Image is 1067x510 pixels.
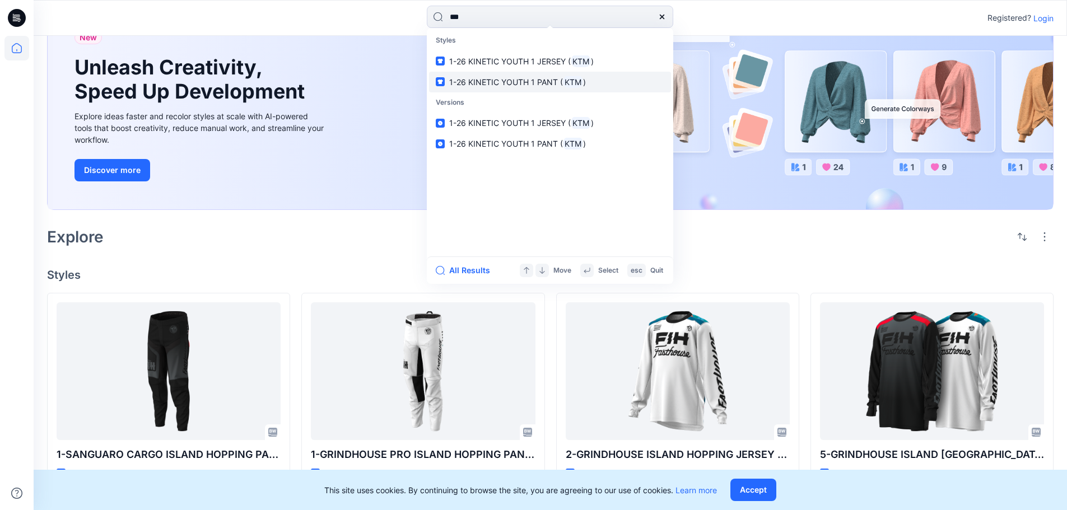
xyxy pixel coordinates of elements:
a: 1-26 KINETIC YOUTH 1 PANT (KTM) [429,72,671,92]
h4: Styles [47,268,1054,282]
span: 1-26 KINETIC YOUTH 1 PANT ( [449,139,563,148]
span: ) [583,139,586,148]
p: Login [1033,12,1054,24]
a: Discover more [74,159,327,181]
mark: KTM [571,116,591,129]
a: 1-GRINDHOUSE PRO ISLAND HOPPING PANTS YOUTH [311,302,535,441]
p: 1-SANGUARO CARGO ISLAND HOPPING PANTS - BLACK SUB [57,447,281,462]
a: 1-SANGUARO CARGO ISLAND HOPPING PANTS - BLACK SUB [57,302,281,441]
p: Styles [429,30,671,51]
div: Explore ideas faster and recolor styles at scale with AI-powered tools that boost creativity, red... [74,110,327,146]
a: 2-GRINDHOUSE ISLAND HOPPING JERSEY YOUTH [566,302,790,441]
p: Select [598,265,618,277]
button: All Results [436,264,497,277]
p: esc [631,265,642,277]
p: Updated 17 hours ago [579,467,649,479]
p: Registered? [987,11,1031,25]
a: 5-GRINDHOUSE ISLAND HOPPING JERSEY [820,302,1044,441]
mark: KTM [571,55,591,68]
span: 1-26 KINETIC YOUTH 1 JERSEY ( [449,118,571,128]
mark: KTM [563,137,583,150]
h1: Unleash Creativity, Speed Up Development [74,55,310,104]
span: ) [591,57,594,66]
button: Accept [730,479,776,501]
p: 1-GRINDHOUSE PRO ISLAND HOPPING PANTS YOUTH [311,447,535,462]
p: Updated 2 hours ago [70,467,137,479]
span: 1-26 KINETIC YOUTH 1 JERSEY ( [449,57,571,66]
p: 5-GRINDHOUSE ISLAND [GEOGRAPHIC_DATA] [820,447,1044,462]
span: ) [591,118,594,128]
a: 1-26 KINETIC YOUTH 1 PANT (KTM) [429,133,671,154]
p: Updated 2 hours ago [324,467,391,479]
a: 1-26 KINETIC YOUTH 1 JERSEY (KTM) [429,113,671,133]
p: Versions [429,92,671,113]
p: Move [553,265,571,277]
p: 2-GRINDHOUSE ISLAND HOPPING JERSEY YOUTH [566,447,790,462]
a: 1-26 KINETIC YOUTH 1 JERSEY (KTM) [429,51,671,72]
h2: Explore [47,228,104,246]
p: This site uses cookies. By continuing to browse the site, you are agreeing to our use of cookies. [324,484,717,496]
a: Learn more [675,485,717,495]
span: 1-26 KINETIC YOUTH 1 PANT ( [449,77,563,87]
mark: KTM [563,76,583,88]
p: Quit [650,265,663,277]
span: ) [583,77,586,87]
button: Discover more [74,159,150,181]
span: New [80,31,97,44]
p: Updated 17 hours ago [833,467,903,479]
